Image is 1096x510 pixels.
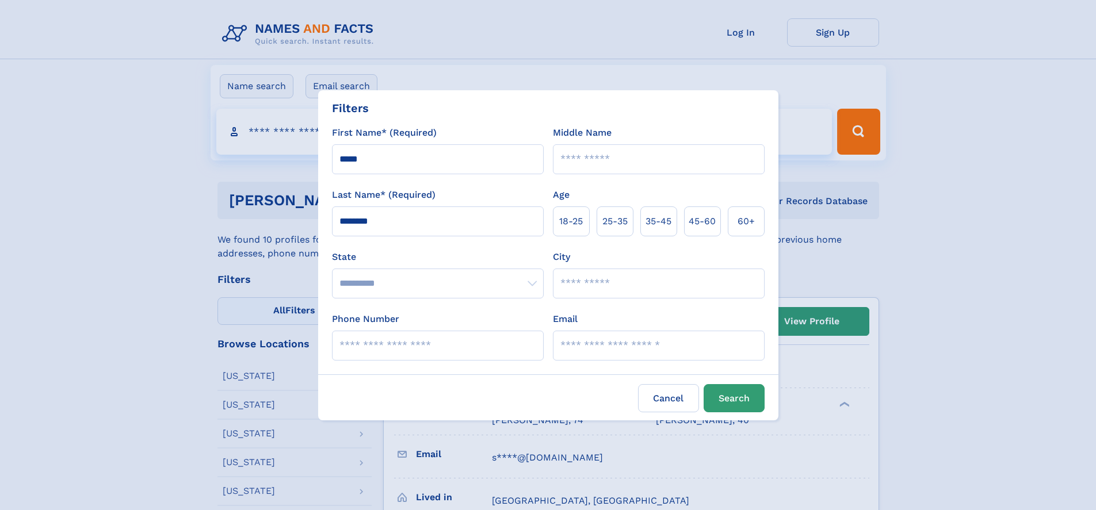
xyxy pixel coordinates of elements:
label: City [553,250,570,264]
span: 18‑25 [559,214,583,228]
label: Age [553,188,570,202]
span: 35‑45 [646,214,671,228]
div: Filters [332,99,369,117]
label: Middle Name [553,126,612,140]
button: Search [704,384,765,412]
label: Cancel [638,384,699,412]
span: 45‑60 [689,214,716,228]
span: 60+ [738,214,755,228]
label: Last Name* (Required) [332,188,436,202]
label: Email [553,312,578,326]
span: 25‑35 [602,214,628,228]
label: State [332,250,544,264]
label: First Name* (Required) [332,126,437,140]
label: Phone Number [332,312,399,326]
